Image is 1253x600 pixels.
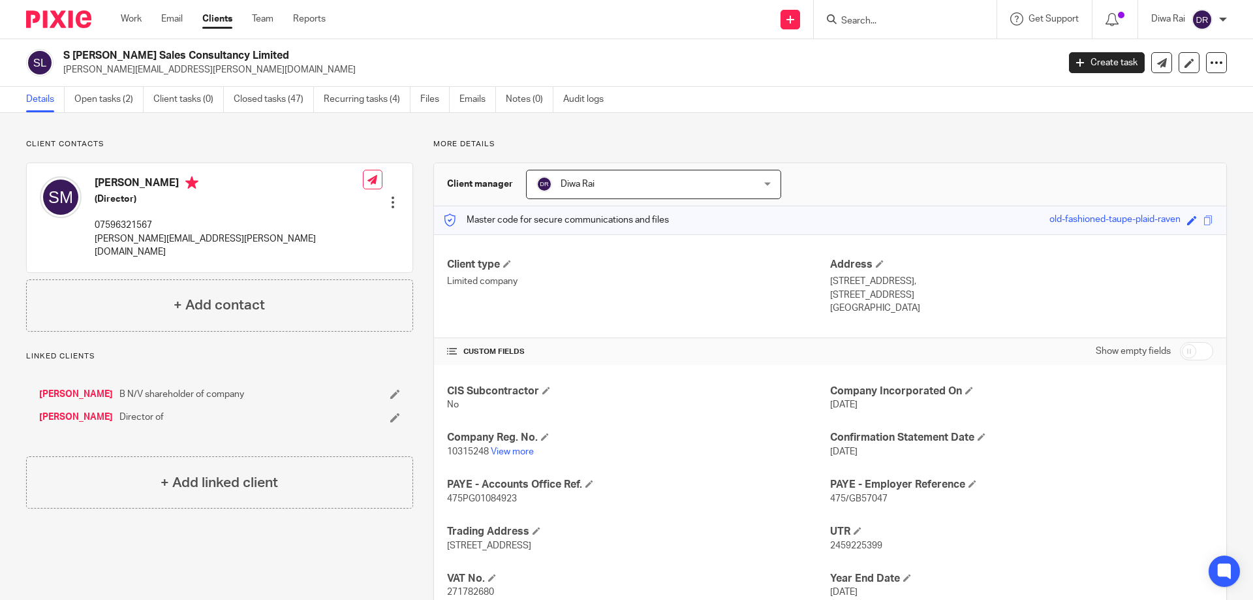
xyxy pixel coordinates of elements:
[324,87,410,112] a: Recurring tasks (4)
[830,447,858,456] span: [DATE]
[95,176,363,193] h4: [PERSON_NAME]
[830,302,1213,315] p: [GEOGRAPHIC_DATA]
[1029,14,1079,24] span: Get Support
[447,572,830,586] h4: VAT No.
[420,87,450,112] a: Files
[840,16,957,27] input: Search
[830,478,1213,492] h4: PAYE - Employer Reference
[447,258,830,272] h4: Client type
[506,87,553,112] a: Notes (0)
[161,473,278,493] h4: + Add linked client
[447,525,830,539] h4: Trading Address
[447,478,830,492] h4: PAYE - Accounts Office Ref.
[1151,12,1185,25] p: Diwa Rai
[830,431,1213,445] h4: Confirmation Statement Date
[95,219,363,232] p: 07596321567
[830,275,1213,288] p: [STREET_ADDRESS],
[252,12,273,25] a: Team
[63,63,1049,76] p: [PERSON_NAME][EMAIL_ADDRESS][PERSON_NAME][DOMAIN_NAME]
[234,87,314,112] a: Closed tasks (47)
[26,10,91,28] img: Pixie
[174,295,265,315] h4: + Add contact
[433,139,1227,150] p: More details
[830,400,858,409] span: [DATE]
[830,572,1213,586] h4: Year End Date
[447,541,531,550] span: [STREET_ADDRESS]
[40,176,82,218] img: svg%3E
[830,385,1213,398] h4: Company Incorporated On
[119,388,244,401] span: B N/V shareholder of company
[26,139,413,150] p: Client contacts
[447,178,513,191] h3: Client manager
[491,447,534,456] a: View more
[74,87,144,112] a: Open tasks (2)
[444,213,669,227] p: Master code for secure communications and files
[119,411,164,424] span: Director of
[830,541,882,550] span: 2459225399
[95,232,363,259] p: [PERSON_NAME][EMAIL_ADDRESS][PERSON_NAME][DOMAIN_NAME]
[185,176,198,189] i: Primary
[202,12,232,25] a: Clients
[26,351,413,362] p: Linked clients
[121,12,142,25] a: Work
[26,87,65,112] a: Details
[1192,9,1213,30] img: svg%3E
[63,49,852,63] h2: S [PERSON_NAME] Sales Consultancy Limited
[1096,345,1171,358] label: Show empty fields
[830,258,1213,272] h4: Address
[293,12,326,25] a: Reports
[447,588,494,597] span: 271782680
[447,347,830,357] h4: CUSTOM FIELDS
[153,87,224,112] a: Client tasks (0)
[1069,52,1145,73] a: Create task
[830,494,888,503] span: 475/GB57047
[447,447,489,456] span: 10315248
[161,12,183,25] a: Email
[39,411,113,424] a: [PERSON_NAME]
[447,275,830,288] p: Limited company
[563,87,613,112] a: Audit logs
[1049,213,1181,228] div: old-fashioned-taupe-plaid-raven
[830,588,858,597] span: [DATE]
[95,193,363,206] h5: (Director)
[830,289,1213,302] p: [STREET_ADDRESS]
[447,385,830,398] h4: CIS Subcontractor
[830,525,1213,539] h4: UTR
[447,400,459,409] span: No
[26,49,54,76] img: svg%3E
[447,431,830,445] h4: Company Reg. No.
[561,180,595,189] span: Diwa Rai
[39,388,113,401] a: [PERSON_NAME]
[459,87,496,112] a: Emails
[447,494,517,503] span: 475PG01084923
[536,176,552,192] img: svg%3E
